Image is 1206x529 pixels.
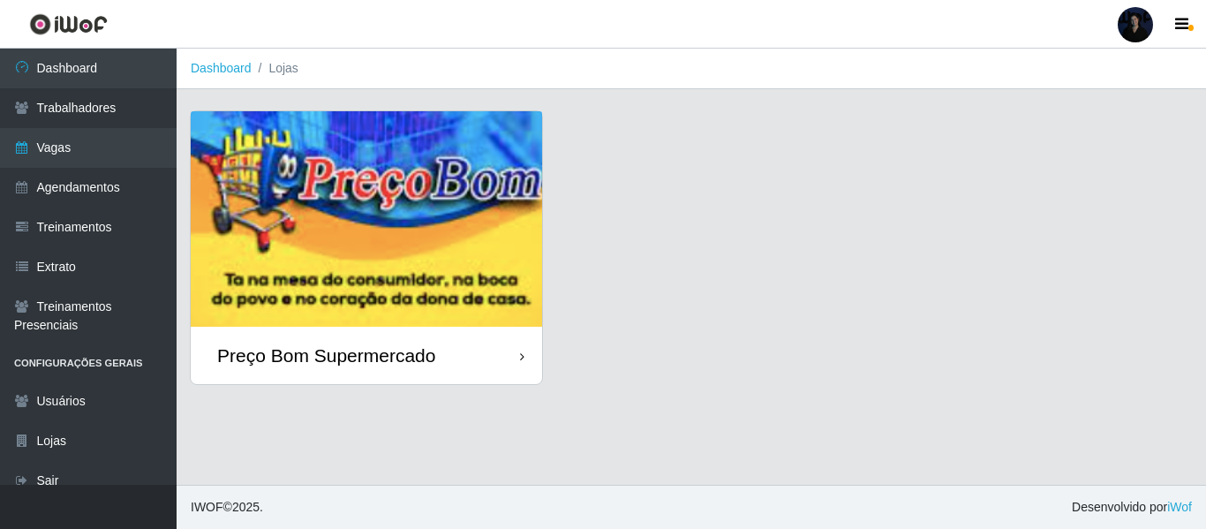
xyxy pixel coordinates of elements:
[1167,500,1192,514] a: iWof
[177,49,1206,89] nav: breadcrumb
[191,498,263,517] span: © 2025 .
[252,59,298,78] li: Lojas
[191,111,542,327] img: cardImg
[191,500,223,514] span: IWOF
[1072,498,1192,517] span: Desenvolvido por
[29,13,108,35] img: CoreUI Logo
[217,344,435,367] div: Preço Bom Supermercado
[191,61,252,75] a: Dashboard
[191,111,542,384] a: Preço Bom Supermercado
